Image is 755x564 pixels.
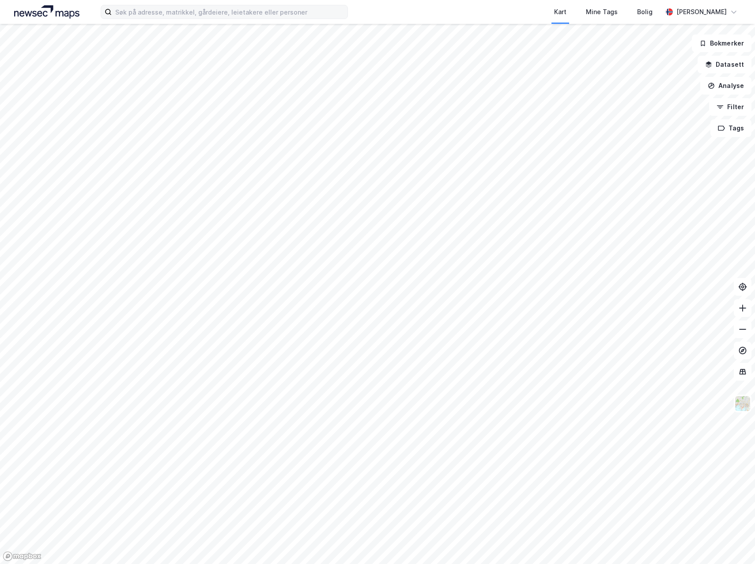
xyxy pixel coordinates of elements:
div: [PERSON_NAME] [676,7,727,17]
div: Kart [554,7,566,17]
div: Bolig [637,7,653,17]
div: Mine Tags [586,7,618,17]
img: logo.a4113a55bc3d86da70a041830d287a7e.svg [14,5,79,19]
input: Søk på adresse, matrikkel, gårdeiere, leietakere eller personer [112,5,347,19]
iframe: Chat Widget [711,522,755,564]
